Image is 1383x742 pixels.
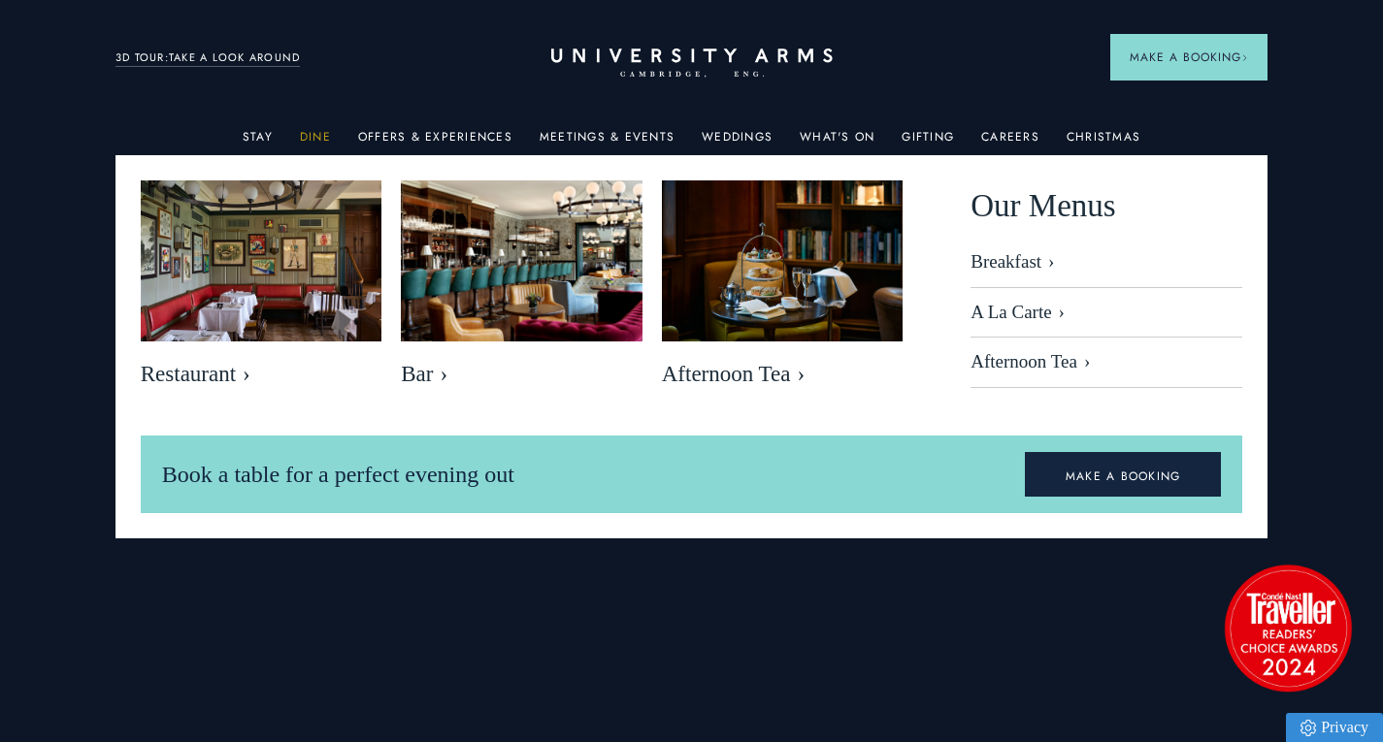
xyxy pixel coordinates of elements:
img: image-bebfa3899fb04038ade422a89983545adfd703f7-2500x1667-jpg [141,180,382,341]
a: Afternoon Tea [971,338,1242,388]
img: image-b49cb22997400f3f08bed174b2325b8c369ebe22-8192x5461-jpg [401,180,642,341]
button: Make a BookingArrow icon [1110,34,1268,81]
span: Restaurant [141,361,382,388]
a: Weddings [702,130,773,155]
a: Careers [981,130,1039,155]
span: Bar [401,361,642,388]
a: Christmas [1067,130,1140,155]
a: Privacy [1286,713,1383,742]
a: image-bebfa3899fb04038ade422a89983545adfd703f7-2500x1667-jpg Restaurant [141,180,382,397]
img: Arrow icon [1241,54,1248,61]
a: Stay [243,130,273,155]
span: Make a Booking [1130,48,1248,66]
a: What's On [800,130,874,155]
span: Our Menus [971,180,1115,232]
a: Dine [300,130,331,155]
a: Breakfast [971,251,1242,288]
span: Book a table for a perfect evening out [162,462,514,487]
a: image-eb2e3df6809416bccf7066a54a890525e7486f8d-2500x1667-jpg Afternoon Tea [662,180,904,397]
a: MAKE A BOOKING [1025,452,1222,497]
img: image-2524eff8f0c5d55edbf694693304c4387916dea5-1501x1501-png [1215,555,1361,700]
a: Home [551,48,833,79]
a: 3D TOUR:TAKE A LOOK AROUND [115,49,301,67]
span: Afternoon Tea [662,361,904,388]
a: Gifting [902,130,954,155]
a: A La Carte [971,288,1242,339]
img: Privacy [1301,720,1316,736]
img: image-eb2e3df6809416bccf7066a54a890525e7486f8d-2500x1667-jpg [662,180,904,341]
a: Offers & Experiences [358,130,512,155]
a: image-b49cb22997400f3f08bed174b2325b8c369ebe22-8192x5461-jpg Bar [401,180,642,397]
a: Meetings & Events [540,130,675,155]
